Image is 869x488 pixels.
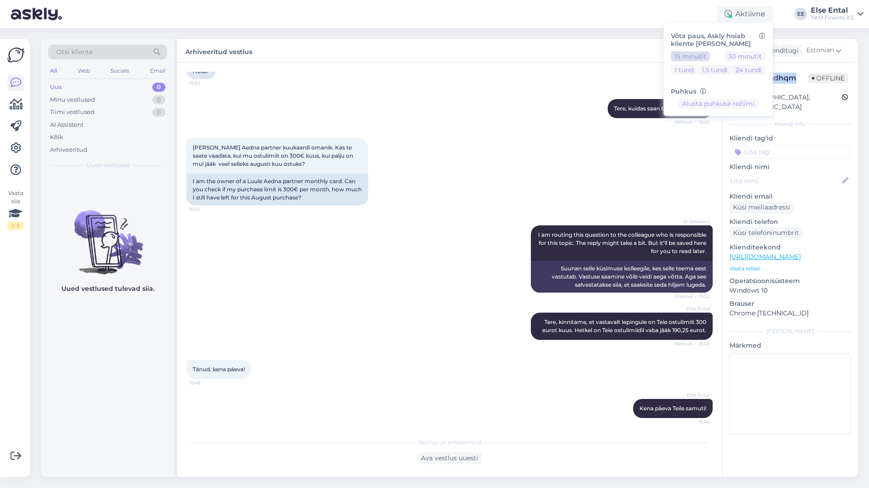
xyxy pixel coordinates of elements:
span: 15:46 [676,418,710,425]
span: Kena päeva Teile samuti! [639,405,706,412]
span: Nähtud ✓ 15:22 [675,293,710,300]
span: Estonian [806,45,834,55]
span: 15:22 [189,206,223,213]
span: [PERSON_NAME] Aedna partner kuukaardi omanik. Kas te saate vaadata, kui mu ostulimiit on 300€ kuu... [193,144,355,167]
div: 1 / 3 [7,222,24,230]
p: Klienditeekond [729,243,851,252]
div: Kõik [50,133,63,142]
span: Uued vestlused [87,161,129,169]
div: All [48,65,59,77]
span: Nähtud ✓ 15:20 [674,119,710,125]
div: Kliendi info [729,120,851,128]
h6: Võta paus, Askly hoiab kliente [PERSON_NAME] [671,32,765,48]
div: # r5hgdhqm [751,73,808,84]
div: Email [148,65,167,77]
span: Otsi kliente [56,47,93,57]
div: Suunan selle küsimuse kolleegile, kes selle teema eest vastutab. Vastuse saamine võib veidi aega ... [531,261,713,293]
div: Socials [109,65,131,77]
button: 15 minutit [671,51,710,61]
div: EE [794,8,807,20]
span: Offline [808,73,848,83]
img: Askly Logo [7,46,25,64]
p: Brauser [729,299,851,309]
button: 1 tund [671,65,697,75]
div: Web [76,65,92,77]
div: TKM Finants AS [811,14,854,21]
div: Uus [50,83,62,92]
span: Vestlus on arhiveeritud [419,438,481,447]
div: Klienditugi [760,46,799,55]
span: AI Assistent [676,218,710,225]
div: [GEOGRAPHIC_DATA], [GEOGRAPHIC_DATA] [732,93,842,112]
p: Vaata edasi ... [729,264,851,273]
span: Else Ental [676,305,710,312]
div: Vaata siia [7,189,24,230]
button: 1.5 tundi [698,65,731,75]
div: Küsi meiliaadressi [729,201,794,214]
div: Else Ental [811,7,854,14]
div: Minu vestlused [50,95,95,105]
span: Nähtud ✓ 15:45 [674,340,710,347]
h6: Puhkus [671,88,765,95]
span: Tere, kinnitame, et vastavalt lepingule on Teie ostulimiit 300 eurot kuus. Hetkel on Teie ostulim... [542,319,708,334]
p: Kliendi tag'id [729,134,851,143]
div: I am the owner of a Luule Aedna partner monthly card. Can you check if my purchase limit is 300€ ... [186,174,368,205]
p: Märkmed [729,341,851,350]
div: 0 [152,95,165,105]
span: I am routing this question to the colleague who is responsible for this topic. The reply might ta... [538,231,708,254]
div: AI Assistent [50,120,84,129]
input: Lisa nimi [730,176,840,186]
a: [URL][DOMAIN_NAME] [729,253,801,261]
div: Küsi telefoninumbrit [729,227,803,239]
p: Operatsioonisüsteem [729,276,851,286]
img: No chats [41,194,175,276]
div: 0 [152,83,165,92]
span: Else Ental [676,392,710,398]
button: 30 minutit [724,51,765,61]
span: Tänud, kena päeva! [193,366,245,373]
label: Arhiveeritud vestlus [185,45,252,57]
div: Tiimi vestlused [50,108,95,117]
a: Else EntalTKM Finants AS [811,7,864,21]
span: 15:46 [189,379,223,386]
p: Kliendi nimi [729,162,851,172]
button: Alusta puhkuse režiimi [679,99,758,109]
p: Kliendi telefon [729,217,851,227]
p: Chrome [TECHNICAL_ID] [729,309,851,318]
p: Kliendi email [729,192,851,201]
div: Arhiveeritud [50,145,87,154]
button: 24 tundi [732,65,765,75]
div: Ava vestlus uuesti [417,452,482,464]
div: 0 [152,108,165,117]
span: Tere, kuidas saan teid täna aidata? [614,105,706,112]
div: Aktiivne [717,6,773,22]
p: Windows 10 [729,286,851,295]
input: Lisa tag [729,145,851,159]
span: 15:20 [189,80,223,86]
div: [PERSON_NAME] [729,327,851,335]
p: Uued vestlused tulevad siia. [61,284,155,294]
